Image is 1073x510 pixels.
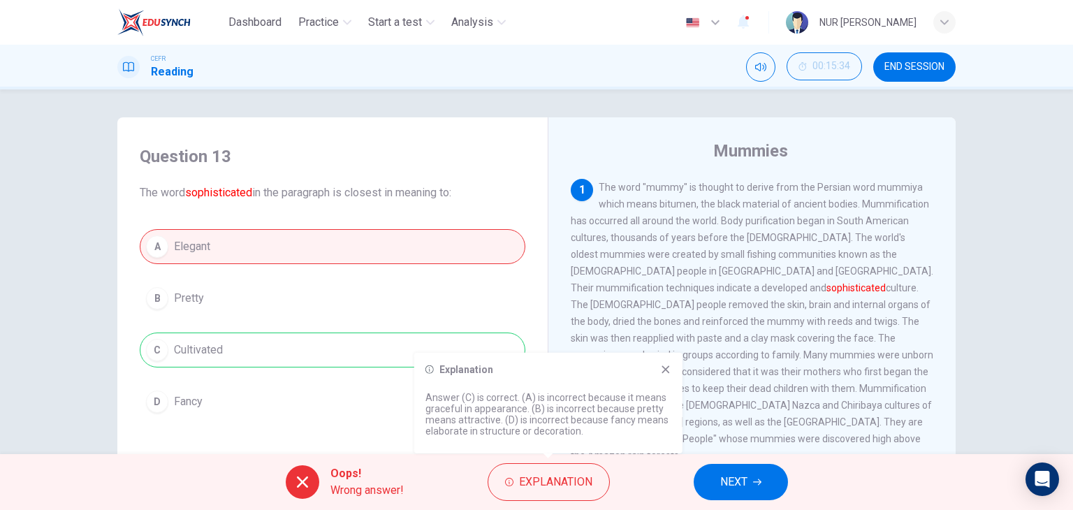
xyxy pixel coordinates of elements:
h4: Mummies [713,140,788,162]
span: Start a test [368,14,422,31]
span: The word "mummy" is thought to derive from the Persian word mummiya which means bitumen, the blac... [571,182,933,461]
h6: Explanation [439,364,493,375]
img: en [684,17,701,28]
span: 00:15:34 [812,61,850,72]
span: Analysis [451,14,493,31]
span: CEFR [151,54,166,64]
div: NUR [PERSON_NAME] [819,14,917,31]
span: Explanation [519,472,592,492]
div: Mute [746,52,775,82]
div: Open Intercom Messenger [1025,462,1059,496]
div: 1 [571,179,593,201]
p: Answer (C) is correct. (A) is incorrect because it means graceful in appearance. (B) is incorrect... [425,392,671,437]
span: Wrong answer! [330,482,404,499]
span: END SESSION [884,61,944,73]
font: sophisticated [826,282,886,293]
span: Practice [298,14,339,31]
div: Hide [787,52,862,82]
img: EduSynch logo [117,8,191,36]
img: Profile picture [786,11,808,34]
span: Dashboard [228,14,282,31]
h4: Question 13 [140,145,525,168]
h1: Reading [151,64,194,80]
span: NEXT [720,472,747,492]
span: The word in the paragraph is closest in meaning to: [140,184,525,201]
span: Oops! [330,465,404,482]
font: sophisticated [185,186,252,199]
